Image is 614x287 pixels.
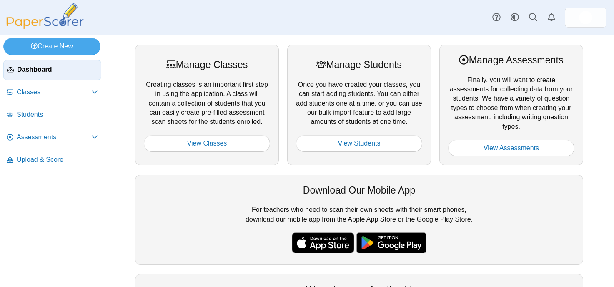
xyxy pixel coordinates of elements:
[448,140,574,156] a: View Assessments
[135,175,583,265] div: For teachers who need to scan their own sheets with their smart phones, download our mobile app f...
[3,60,101,80] a: Dashboard
[296,58,422,71] div: Manage Students
[439,45,583,165] div: Finally, you will want to create assessments for collecting data from your students. We have a va...
[3,128,101,148] a: Assessments
[292,232,354,253] img: apple-store-badge.svg
[448,53,574,67] div: Manage Assessments
[542,8,561,27] a: Alerts
[296,135,422,152] a: View Students
[3,83,101,103] a: Classes
[17,155,98,164] span: Upload & Score
[3,23,87,30] a: PaperScorer
[135,45,279,165] div: Creating classes is an important first step in using the application. A class will contain a coll...
[287,45,431,165] div: Once you have created your classes, you can start adding students. You can either add students on...
[579,11,592,24] span: Casey Shaffer
[3,150,101,170] a: Upload & Score
[3,3,87,29] img: PaperScorer
[3,38,100,55] a: Create New
[144,58,270,71] div: Manage Classes
[579,11,592,24] img: ps.08Dk8HiHb5BR1L0X
[17,65,98,74] span: Dashboard
[144,184,574,197] div: Download Our Mobile App
[356,232,426,253] img: google-play-badge.png
[565,8,606,28] a: ps.08Dk8HiHb5BR1L0X
[144,135,270,152] a: View Classes
[17,133,91,142] span: Assessments
[17,110,98,119] span: Students
[17,88,91,97] span: Classes
[3,105,101,125] a: Students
